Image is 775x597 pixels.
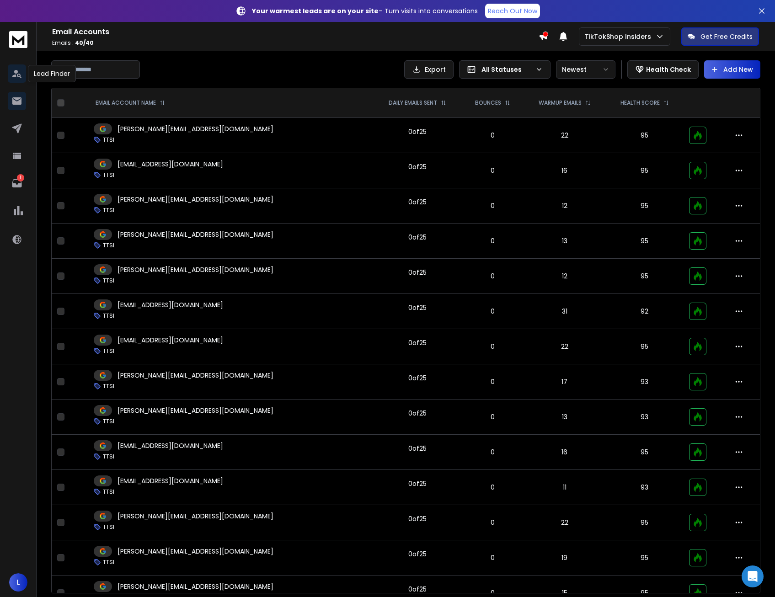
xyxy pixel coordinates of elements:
a: 1 [8,174,26,192]
p: 0 [468,131,518,140]
p: [PERSON_NAME][EMAIL_ADDRESS][DOMAIN_NAME] [118,265,273,274]
p: TTSI [103,383,114,390]
p: [EMAIL_ADDRESS][DOMAIN_NAME] [118,336,223,345]
p: [EMAIL_ADDRESS][DOMAIN_NAME] [118,300,223,309]
button: L [9,573,27,592]
p: All Statuses [481,65,532,74]
td: 17 [524,364,606,400]
p: TTSI [103,136,114,144]
p: Get Free Credits [700,32,753,41]
p: HEALTH SCORE [620,99,660,107]
div: 0 of 25 [408,162,427,171]
p: Health Check [646,65,691,74]
td: 95 [606,188,684,224]
td: 19 [524,540,606,576]
td: 16 [524,435,606,470]
p: Reach Out Now [488,6,537,16]
td: 93 [606,364,684,400]
p: [PERSON_NAME][EMAIL_ADDRESS][DOMAIN_NAME] [118,547,273,556]
p: TTSI [103,453,114,460]
td: 11 [524,470,606,505]
td: 95 [606,153,684,188]
p: TTSI [103,559,114,566]
div: Open Intercom Messenger [742,565,764,587]
td: 22 [524,329,606,364]
p: TTSI [103,523,114,531]
div: 0 of 25 [408,444,427,453]
td: 95 [606,505,684,540]
p: [PERSON_NAME][EMAIL_ADDRESS][DOMAIN_NAME] [118,582,273,591]
h1: Email Accounts [52,27,539,37]
p: 0 [468,483,518,492]
div: 0 of 25 [408,268,427,277]
img: logo [9,31,27,48]
td: 95 [606,259,684,294]
div: Lead Finder [28,65,76,82]
td: 22 [524,505,606,540]
td: 31 [524,294,606,329]
td: 95 [606,224,684,259]
button: Add New [704,60,760,79]
p: TTSI [103,418,114,425]
p: [PERSON_NAME][EMAIL_ADDRESS][DOMAIN_NAME] [118,512,273,521]
strong: Your warmest leads are on your site [252,6,379,16]
div: 0 of 25 [408,373,427,383]
div: 0 of 25 [408,338,427,347]
button: Health Check [627,60,699,79]
a: Reach Out Now [485,4,540,18]
p: 0 [468,553,518,562]
p: 0 [468,272,518,281]
button: Newest [556,60,615,79]
td: 93 [606,470,684,505]
div: 0 of 25 [408,127,427,136]
div: 0 of 25 [408,233,427,242]
div: EMAIL ACCOUNT NAME [96,99,165,107]
p: 0 [468,201,518,210]
div: 0 of 25 [408,514,427,523]
p: [EMAIL_ADDRESS][DOMAIN_NAME] [118,476,223,485]
button: Export [404,60,454,79]
td: 95 [606,540,684,576]
p: 0 [468,342,518,351]
button: Get Free Credits [681,27,759,46]
p: [PERSON_NAME][EMAIL_ADDRESS][DOMAIN_NAME] [118,195,273,204]
p: [PERSON_NAME][EMAIL_ADDRESS][DOMAIN_NAME] [118,230,273,239]
p: BOUNCES [475,99,501,107]
p: [PERSON_NAME][EMAIL_ADDRESS][DOMAIN_NAME] [118,124,273,133]
p: – Turn visits into conversations [252,6,478,16]
div: 0 of 25 [408,479,427,488]
p: [PERSON_NAME][EMAIL_ADDRESS][DOMAIN_NAME] [118,371,273,380]
p: [EMAIL_ADDRESS][DOMAIN_NAME] [118,160,223,169]
td: 95 [606,435,684,470]
td: 95 [606,118,684,153]
p: 0 [468,448,518,457]
span: 40 / 40 [75,39,94,47]
td: 13 [524,400,606,435]
div: 0 of 25 [408,197,427,207]
td: 16 [524,153,606,188]
div: 0 of 25 [408,409,427,418]
td: 13 [524,224,606,259]
p: [PERSON_NAME][EMAIL_ADDRESS][DOMAIN_NAME] [118,406,273,415]
td: 22 [524,118,606,153]
p: [EMAIL_ADDRESS][DOMAIN_NAME] [118,441,223,450]
p: 0 [468,377,518,386]
p: TTSI [103,312,114,320]
p: Emails : [52,39,539,47]
p: TTSI [103,207,114,214]
p: 0 [468,307,518,316]
td: 12 [524,259,606,294]
div: 0 of 25 [408,585,427,594]
div: 0 of 25 [408,303,427,312]
p: 0 [468,236,518,245]
td: 93 [606,400,684,435]
p: TTSI [103,488,114,496]
p: 0 [468,412,518,421]
p: TTSI [103,171,114,179]
td: 92 [606,294,684,329]
p: 0 [468,518,518,527]
p: TTSI [103,242,114,249]
p: DAILY EMAILS SENT [389,99,437,107]
p: TikTokShop Insiders [585,32,655,41]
